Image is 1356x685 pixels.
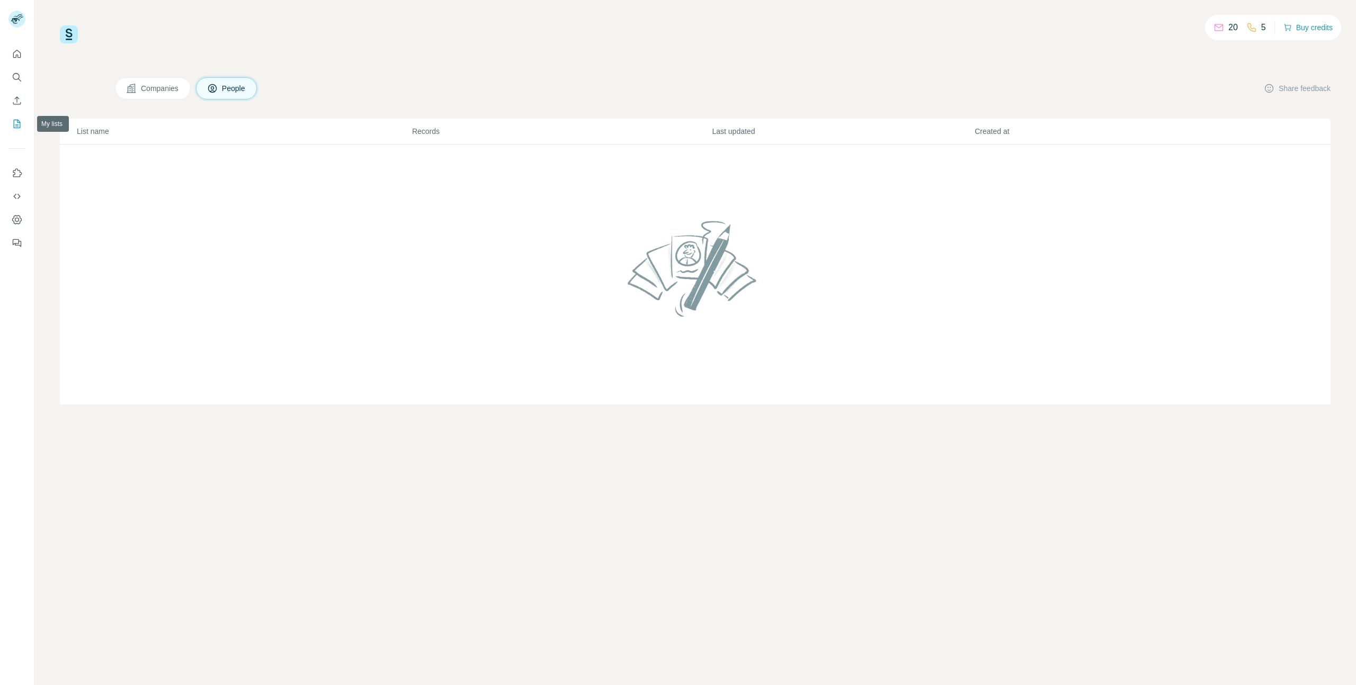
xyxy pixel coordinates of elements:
button: Search [8,68,25,87]
p: Last updated [712,126,974,137]
button: Enrich CSV [8,91,25,110]
span: Companies [141,83,180,94]
button: Quick start [8,44,25,64]
p: Records [412,126,711,137]
p: 5 [1261,21,1266,34]
button: Share feedback [1264,83,1331,94]
p: List name [77,126,411,137]
img: No lists found [623,212,768,325]
p: 20 [1228,21,1238,34]
button: My lists [8,114,25,133]
button: Use Surfe API [8,187,25,206]
button: Use Surfe on LinkedIn [8,164,25,183]
img: Surfe Logo [60,25,78,43]
span: People [222,83,246,94]
p: Created at [975,126,1236,137]
h4: My lists [60,80,102,97]
button: Buy credits [1283,20,1333,35]
button: Feedback [8,233,25,253]
button: Dashboard [8,210,25,229]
